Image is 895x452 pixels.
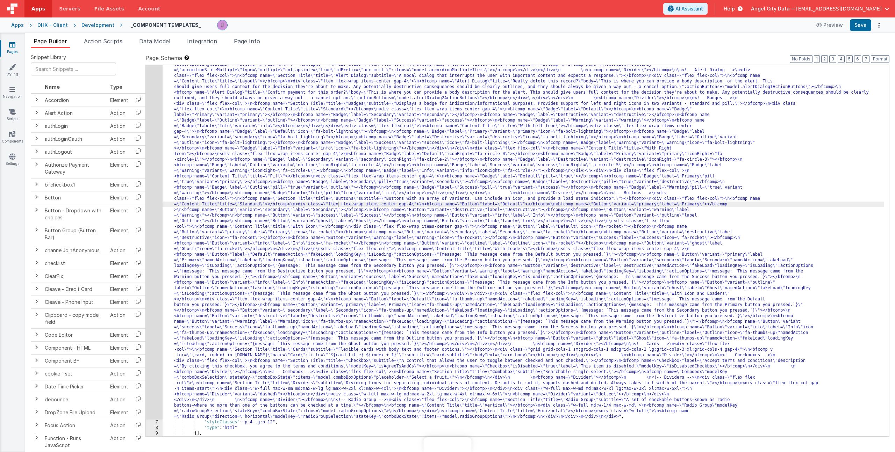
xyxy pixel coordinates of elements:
td: Element [107,296,131,308]
td: authLogout [42,145,107,158]
td: Element [107,270,131,283]
td: Alert Action [42,107,107,119]
span: Apps [31,5,45,12]
h4: _COMPONENT TEMPLATES_ [131,22,201,28]
td: Button Group (Button Bar) [42,224,107,244]
span: Page Info [234,38,260,45]
span: [EMAIL_ADDRESS][DOMAIN_NAME] [796,5,882,12]
button: Options [874,20,884,30]
td: Action [107,367,131,380]
td: ClearFix [42,270,107,283]
div: 9 [146,431,163,436]
img: a41cce6c0a0b39deac5cad64cb9bd16a [217,20,227,30]
td: Authorize Payment Gateway [42,158,107,178]
td: Cleave - Phone Input [42,296,107,308]
button: No Folds [790,55,812,63]
td: Element [107,178,131,191]
td: Element [107,191,131,204]
td: authLoginOauth [42,132,107,145]
button: 1 [814,55,820,63]
div: DHX - Client [37,22,68,29]
td: Element [107,204,131,224]
span: Page Schema [145,54,182,62]
td: Action [107,145,131,158]
td: Element [107,257,131,270]
button: Format [871,55,889,63]
td: Element [107,283,131,296]
td: Button - Dropdown with choices [42,204,107,224]
td: Date Time Picker [42,380,107,393]
td: bfcheckbox1 [42,178,107,191]
td: Action [107,107,131,119]
td: DropZone File Upload [42,406,107,419]
div: Development [81,22,114,29]
td: Function - Runs JavaScript [42,432,107,452]
td: Element [107,380,131,393]
div: 8 [146,425,163,431]
button: 6 [854,55,861,63]
td: Action [107,132,131,145]
td: Element [107,406,131,419]
button: Angel City Data — [EMAIL_ADDRESS][DOMAIN_NAME] [751,5,889,12]
div: 7 [146,420,163,425]
span: Servers [59,5,80,12]
td: Element [107,94,131,107]
td: debounce [42,393,107,406]
td: Action [107,393,131,406]
span: Data Model [139,38,170,45]
span: Help [724,5,735,12]
input: Search Snippets ... [31,63,116,75]
button: 7 [862,55,869,63]
td: Clipboard - copy model field [42,308,107,328]
td: Cleave - Credit Card [42,283,107,296]
td: Focus Action [42,419,107,432]
td: Action [107,119,131,132]
td: cookie - set [42,367,107,380]
td: Component BF [42,354,107,367]
button: Save [850,19,871,31]
span: Angel City Data — [751,5,796,12]
td: Action [107,244,131,257]
td: Accordion [42,94,107,107]
td: Action [107,432,131,452]
td: authLogin [42,119,107,132]
td: checklist [42,257,107,270]
button: 5 [846,55,853,63]
td: Code Editor [42,328,107,341]
td: Element [107,354,131,367]
td: Element [107,341,131,354]
td: Element [107,224,131,244]
td: Action [107,419,131,432]
span: Type [110,84,122,90]
td: Button [42,191,107,204]
td: Element [107,158,131,178]
span: AI Assistant [675,5,703,12]
span: Name [45,84,60,90]
button: Preview [812,20,847,31]
button: AI Assistant [663,3,708,15]
span: Action Scripts [84,38,122,45]
td: Element [107,328,131,341]
div: Apps [11,22,24,29]
button: 4 [838,55,845,63]
button: 2 [821,55,828,63]
span: File Assets [94,5,124,12]
iframe: Marker.io feedback button [424,437,472,452]
td: channelJoinAnonymous [42,244,107,257]
button: 3 [829,55,836,63]
div: 6 [146,45,163,420]
td: Action [107,308,131,328]
span: Page Builder [34,38,67,45]
td: Component - HTML [42,341,107,354]
span: Snippet Library [31,54,66,61]
span: Integration [187,38,217,45]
